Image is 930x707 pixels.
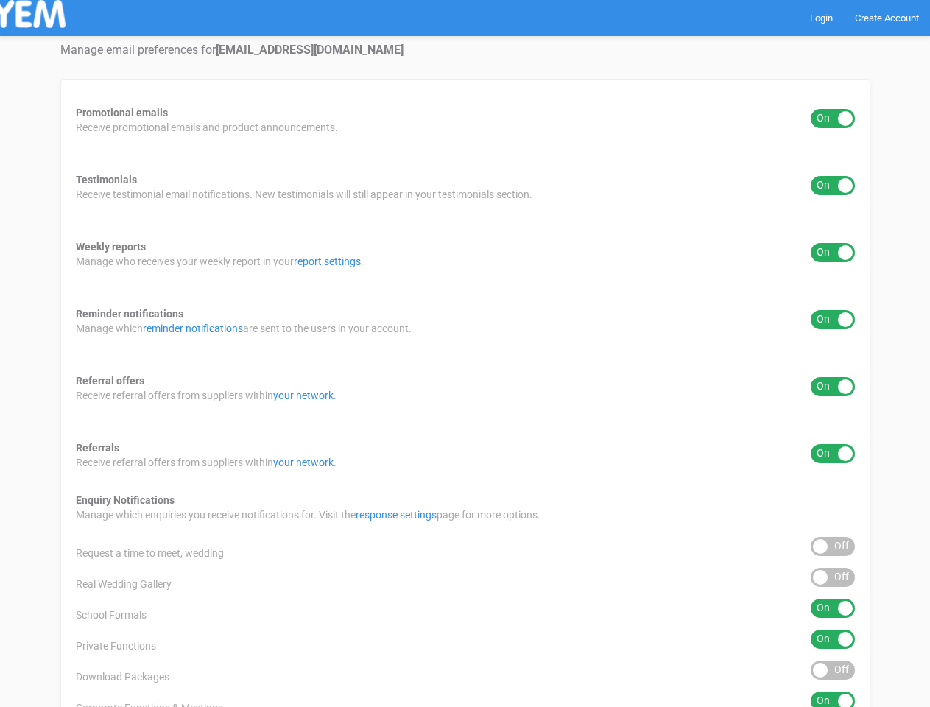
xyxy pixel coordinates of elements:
[76,308,183,320] strong: Reminder notifications
[76,174,137,186] strong: Testimonials
[143,323,243,334] a: reminder notifications
[76,455,337,470] span: Receive referral offers from suppliers within .
[76,494,175,506] strong: Enquiry Notifications
[76,187,532,202] span: Receive testimonial email notifications. New testimonials will still appear in your testimonials ...
[60,43,870,57] h4: Manage email preferences for
[76,608,147,622] span: School Formals
[76,375,144,387] strong: Referral offers
[76,577,172,591] span: Real Wedding Gallery
[356,509,437,521] a: response settings
[76,669,169,684] span: Download Packages
[76,639,156,653] span: Private Functions
[273,457,334,468] a: your network
[216,43,404,57] strong: [EMAIL_ADDRESS][DOMAIN_NAME]
[294,256,361,267] a: report settings
[273,390,334,401] a: your network
[76,321,412,336] span: Manage which are sent to the users in your account.
[76,107,168,119] strong: Promotional emails
[76,442,119,454] strong: Referrals
[76,546,224,560] span: Request a time to meet, wedding
[76,254,364,269] span: Manage who receives your weekly report in your .
[76,507,540,522] span: Manage which enquiries you receive notifications for. Visit the page for more options.
[76,241,146,253] strong: Weekly reports
[76,120,338,135] span: Receive promotional emails and product announcements.
[76,388,337,403] span: Receive referral offers from suppliers within .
